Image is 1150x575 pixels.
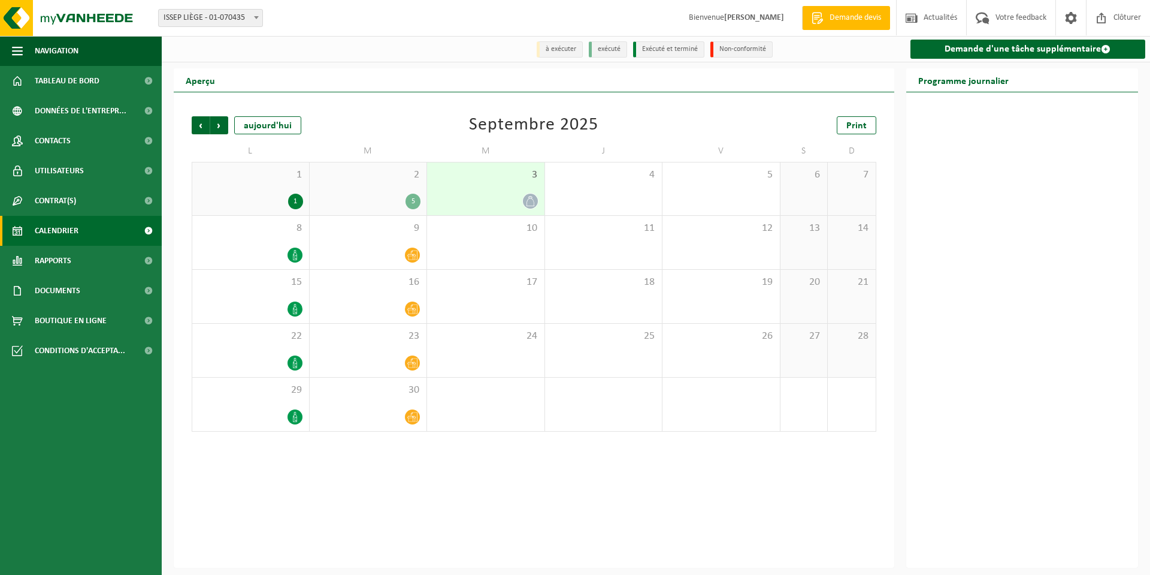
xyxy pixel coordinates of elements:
span: 11 [551,222,656,235]
span: Suivant [210,116,228,134]
span: 18 [551,276,656,289]
div: 1 [288,194,303,209]
span: Contacts [35,126,71,156]
li: Exécuté et terminé [633,41,704,58]
span: Boutique en ligne [35,306,107,336]
span: 28 [834,330,869,343]
td: S [780,140,828,162]
span: 24 [433,330,538,343]
span: Documents [35,276,80,306]
span: Utilisateurs [35,156,84,186]
div: 5 [405,194,420,209]
span: 9 [316,222,421,235]
span: ISSEP LIÈGE - 01-070435 [159,10,262,26]
span: Données de l'entrepr... [35,96,126,126]
td: D [828,140,876,162]
span: 5 [668,168,774,182]
span: Précédent [192,116,210,134]
span: 8 [198,222,303,235]
div: aujourd'hui [234,116,301,134]
span: ISSEP LIÈGE - 01-070435 [158,9,263,27]
span: 12 [668,222,774,235]
a: Demande devis [802,6,890,30]
span: 25 [551,330,656,343]
span: 20 [786,276,822,289]
span: 13 [786,222,822,235]
a: Print [837,116,876,134]
td: M [310,140,428,162]
div: Septembre 2025 [469,116,598,134]
span: 27 [786,330,822,343]
span: 1 [198,168,303,182]
td: V [662,140,780,162]
span: Contrat(s) [35,186,76,216]
span: 21 [834,276,869,289]
span: Demande devis [827,12,884,24]
td: J [545,140,663,162]
span: 30 [316,384,421,397]
li: Non-conformité [710,41,773,58]
span: Calendrier [35,216,78,246]
span: 22 [198,330,303,343]
h2: Aperçu [174,68,227,92]
span: 3 [433,168,538,182]
span: 10 [433,222,538,235]
h2: Programme journalier [906,68,1021,92]
td: M [427,140,545,162]
span: 23 [316,330,421,343]
span: 26 [668,330,774,343]
span: 29 [198,384,303,397]
span: 14 [834,222,869,235]
li: exécuté [589,41,627,58]
strong: [PERSON_NAME] [724,13,784,22]
span: 16 [316,276,421,289]
a: Demande d'une tâche supplémentaire [910,40,1146,59]
span: Rapports [35,246,71,276]
span: 6 [786,168,822,182]
span: Navigation [35,36,78,66]
span: 4 [551,168,656,182]
td: L [192,140,310,162]
li: à exécuter [537,41,583,58]
span: Print [846,121,867,131]
span: 17 [433,276,538,289]
span: 15 [198,276,303,289]
span: 19 [668,276,774,289]
span: 2 [316,168,421,182]
span: 7 [834,168,869,182]
span: Conditions d'accepta... [35,336,125,366]
span: Tableau de bord [35,66,99,96]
